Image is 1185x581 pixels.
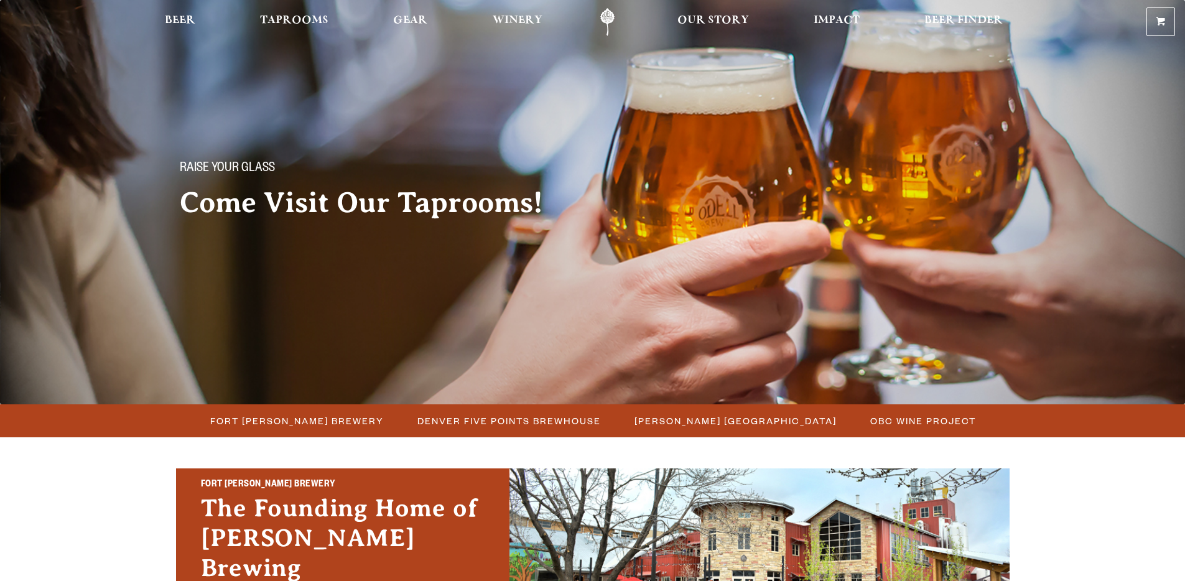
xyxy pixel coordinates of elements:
[385,8,435,36] a: Gear
[677,16,749,26] span: Our Story
[410,412,607,430] a: Denver Five Points Brewhouse
[201,477,485,493] h2: Fort [PERSON_NAME] Brewery
[806,8,868,36] a: Impact
[924,16,1003,26] span: Beer Finder
[210,412,384,430] span: Fort [PERSON_NAME] Brewery
[417,412,601,430] span: Denver Five Points Brewhouse
[863,412,982,430] a: OBC Wine Project
[180,187,568,218] h2: Come Visit Our Taprooms!
[203,412,390,430] a: Fort [PERSON_NAME] Brewery
[180,161,275,177] span: Raise your glass
[870,412,976,430] span: OBC Wine Project
[252,8,337,36] a: Taprooms
[157,8,203,36] a: Beer
[634,412,837,430] span: [PERSON_NAME] [GEOGRAPHIC_DATA]
[493,16,542,26] span: Winery
[393,16,427,26] span: Gear
[165,16,195,26] span: Beer
[485,8,551,36] a: Winery
[627,412,843,430] a: [PERSON_NAME] [GEOGRAPHIC_DATA]
[669,8,757,36] a: Our Story
[584,8,631,36] a: Odell Home
[260,16,328,26] span: Taprooms
[814,16,860,26] span: Impact
[916,8,1011,36] a: Beer Finder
